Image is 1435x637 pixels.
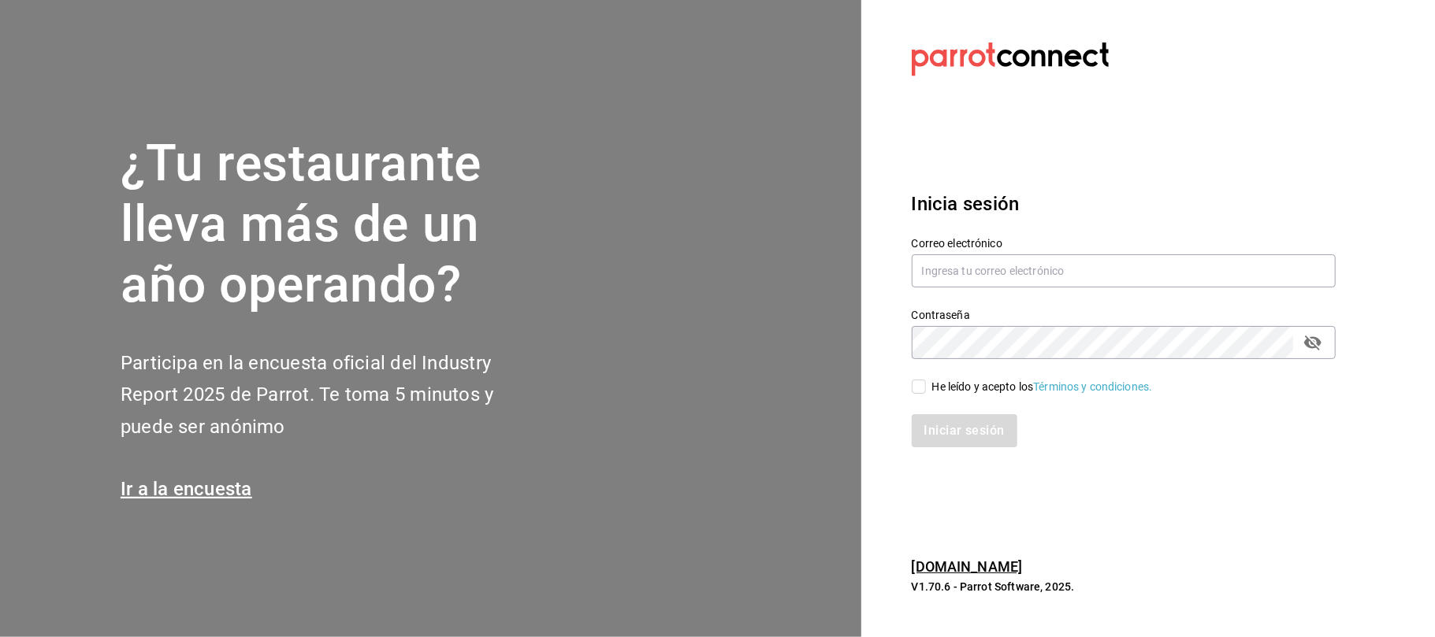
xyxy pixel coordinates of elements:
[1299,329,1326,356] button: passwordField
[121,478,252,500] a: Ir a la encuesta
[912,190,1336,218] h3: Inicia sesión
[121,347,546,443] h2: Participa en la encuesta oficial del Industry Report 2025 de Parrot. Te toma 5 minutos y puede se...
[912,558,1023,575] a: [DOMAIN_NAME]
[912,239,1336,250] label: Correo electrónico
[912,579,1336,594] p: V1.70.6 - Parrot Software, 2025.
[1033,380,1152,393] a: Términos y condiciones.
[912,254,1336,287] input: Ingresa tu correo electrónico
[121,134,546,315] h1: ¿Tu restaurante lleva más de un año operando?
[912,310,1336,321] label: Contraseña
[932,379,1153,395] div: He leído y acepto los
